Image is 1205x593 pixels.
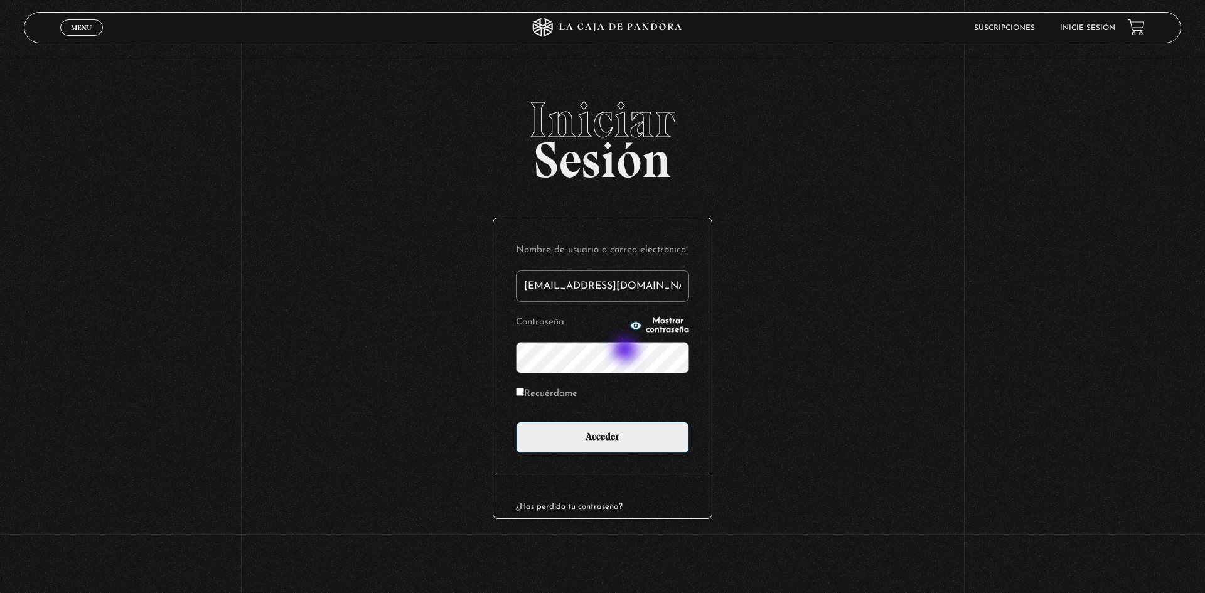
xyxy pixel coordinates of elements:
[1060,24,1115,32] a: Inicie sesión
[516,313,626,333] label: Contraseña
[24,95,1181,175] h2: Sesión
[516,422,689,453] input: Acceder
[629,317,689,334] button: Mostrar contraseña
[67,35,97,43] span: Cerrar
[516,385,577,404] label: Recuérdame
[71,24,92,31] span: Menu
[974,24,1035,32] a: Suscripciones
[646,317,689,334] span: Mostrar contraseña
[24,95,1181,145] span: Iniciar
[516,241,689,260] label: Nombre de usuario o correo electrónico
[1128,19,1145,36] a: View your shopping cart
[516,388,524,396] input: Recuérdame
[516,503,623,511] a: ¿Has perdido tu contraseña?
